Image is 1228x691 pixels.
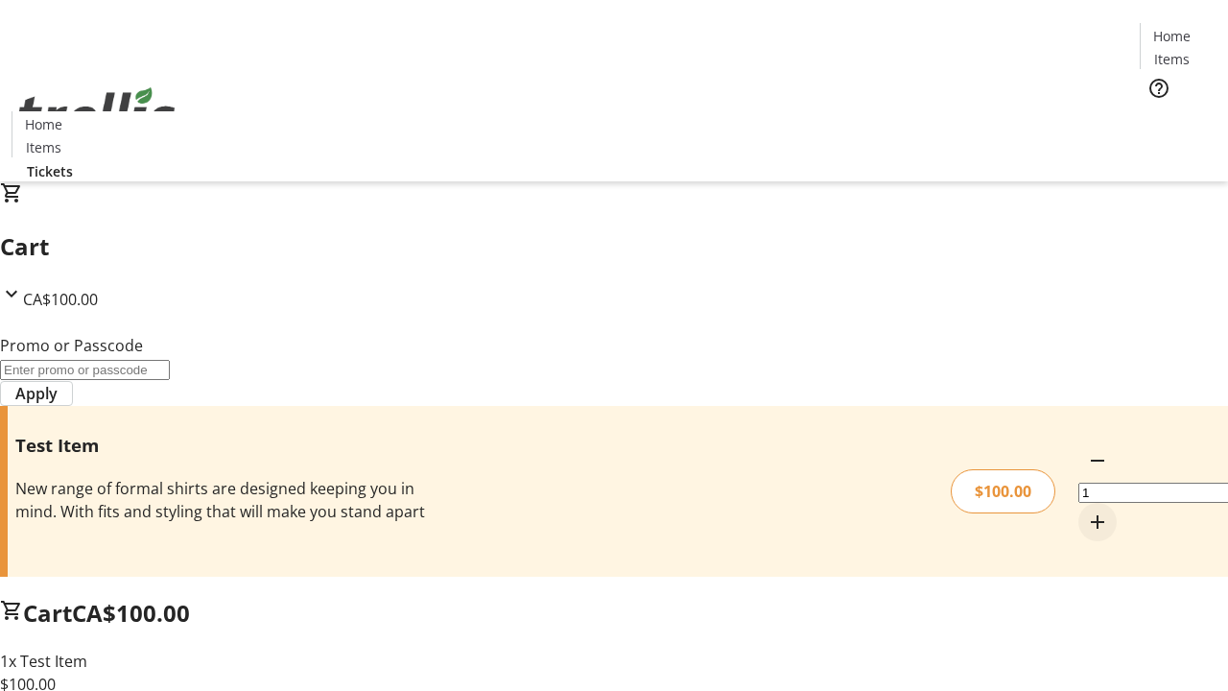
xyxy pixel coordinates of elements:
[72,597,190,629] span: CA$100.00
[1140,111,1216,131] a: Tickets
[12,66,182,162] img: Orient E2E Organization 0LL18D535a's Logo
[1078,441,1117,480] button: Decrement by one
[12,161,88,181] a: Tickets
[1078,503,1117,541] button: Increment by one
[951,469,1055,513] div: $100.00
[1140,69,1178,107] button: Help
[1155,111,1201,131] span: Tickets
[15,382,58,405] span: Apply
[12,114,74,134] a: Home
[25,114,62,134] span: Home
[1154,49,1190,69] span: Items
[1153,26,1191,46] span: Home
[26,137,61,157] span: Items
[1141,26,1202,46] a: Home
[27,161,73,181] span: Tickets
[1141,49,1202,69] a: Items
[23,289,98,310] span: CA$100.00
[12,137,74,157] a: Items
[15,477,435,523] div: New range of formal shirts are designed keeping you in mind. With fits and styling that will make...
[15,432,435,459] h3: Test Item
